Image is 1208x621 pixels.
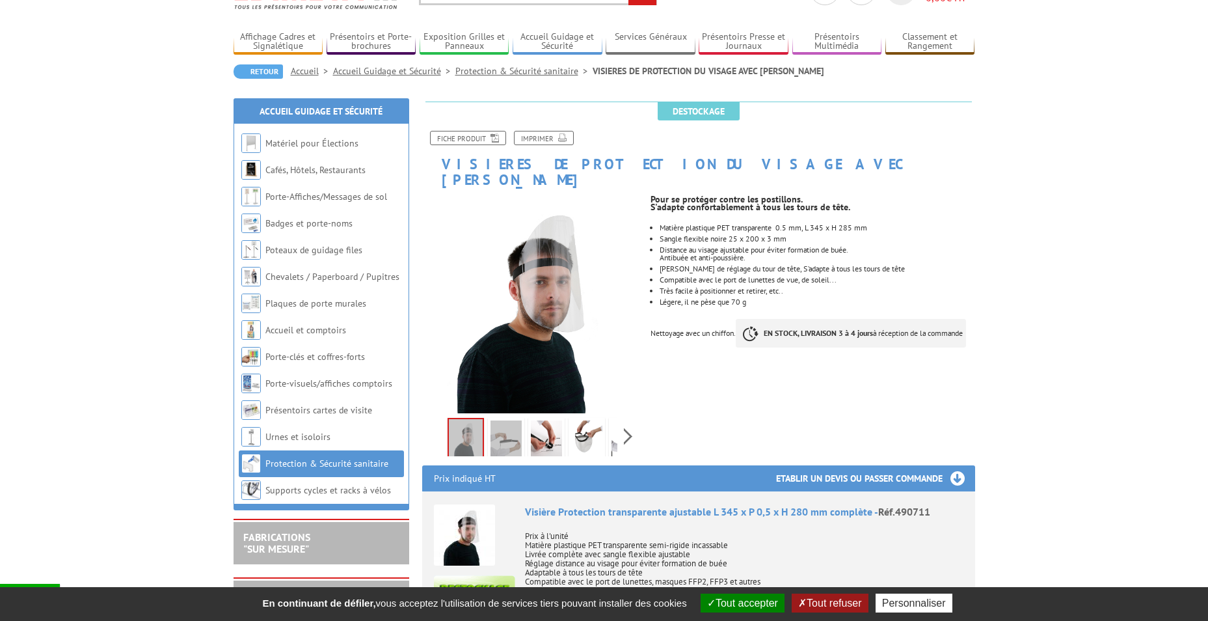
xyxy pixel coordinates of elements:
img: Chevalets / Paperboard / Pupitres [241,267,261,286]
a: Porte-clés et coffres-forts [265,351,365,363]
span: Destockage [658,102,740,120]
img: Porte-clés et coffres-forts [241,347,261,366]
a: Accueil et comptoirs [265,324,346,336]
img: visieres_de_protection_490711_04.jpg [571,421,602,461]
p: Prix indiqué HT [434,465,496,491]
a: Accueil Guidage et Sécurité [513,31,602,53]
img: Présentoirs cartes de visite [241,400,261,420]
li: Très facile à positionner et retirer, etc.. [660,287,974,295]
a: Présentoirs et Porte-brochures [327,31,416,53]
a: Protection & Sécurité sanitaire [455,65,593,77]
a: Affichage Cadres et Signalétique [234,31,323,53]
a: Protection & Sécurité sanitaire [265,458,388,469]
a: Cafés, Hôtels, Restaurants [265,164,366,176]
a: Porte-Affiches/Messages de sol [265,191,387,202]
p: Sangle flexible noire 25 x 200 x 3 mm [660,235,974,243]
p: Matière plastique PET transparente 0.5 mm, L 345 x H 285 mm [660,224,974,232]
img: Accueil et comptoirs [241,320,261,340]
img: Cafés, Hôtels, Restaurants [241,160,261,180]
a: Retour [234,64,283,79]
a: Porte-visuels/affiches comptoirs [265,378,392,389]
img: Protection & Sécurité sanitaire [241,454,261,473]
p: Pour se protéger contre les postillons. [651,195,974,203]
li: VISIERES DE PROTECTION DU VISAGE AVEC [PERSON_NAME] [593,64,824,77]
button: Tout accepter [701,594,785,613]
div: Nettoyage avec un chiffon. [651,187,984,361]
img: visieres_de_protection_490711_07.jpg [531,421,562,461]
img: Matériel pour Élections [241,133,261,153]
img: Plaques de porte murales [241,294,261,313]
a: Fiche produit [430,131,506,145]
a: Présentoirs cartes de visite [265,404,372,416]
a: Badges et porte-noms [265,217,353,229]
img: visieres_de_protection_490711.jpg [449,419,483,460]
a: Présentoirs Presse et Journaux [699,31,788,53]
p: S'adapte confortablement à tous les tours de tête. [651,203,974,211]
img: Visière Protection transparente ajustable L 345 x P 0,5 x H 280 mm complète [434,504,495,566]
a: Classement et Rangement [885,31,975,53]
p: Prix à l'unité Matière plastique PET transparente semi-rigide incassable Livrée complète avec san... [525,523,963,586]
a: Accueil Guidage et Sécurité [260,105,383,117]
a: Exposition Grilles et Panneaux [420,31,509,53]
img: Supports cycles et racks à vélos [241,480,261,500]
img: Badges et porte-noms [241,214,261,233]
img: Porte-Affiches/Messages de sol [241,187,261,206]
img: destockage [434,575,515,601]
a: FABRICATIONS"Sur Mesure" [243,531,310,555]
h3: Etablir un devis ou passer commande [776,465,975,491]
li: Compatible avec le port de lunettes de vue, de soleil... [660,276,974,284]
a: Matériel pour Élections [265,137,358,149]
a: Imprimer [514,131,574,145]
a: Supports cycles et racks à vélos [265,484,391,496]
a: Présentoirs Multimédia [792,31,882,53]
img: visieres_de_protection_490711_05.jpg [611,421,643,461]
strong: EN STOCK, LIVRAISON 3 à 4 jours [764,328,873,338]
p: à réception de la commande [736,319,966,348]
strong: En continuant de défiler, [262,598,375,609]
a: Services Généraux [606,31,695,53]
img: Porte-visuels/affiches comptoirs [241,374,261,393]
button: Personnaliser (fenêtre modale) [876,594,952,613]
p: Distance au visage ajustable pour éviter formation de buée. [660,246,974,254]
a: Poteaux de guidage files [265,244,362,256]
a: Accueil [291,65,333,77]
img: Urnes et isoloirs [241,427,261,447]
img: Poteaux de guidage files [241,240,261,260]
div: Visière Protection transparente ajustable L 345 x P 0,5 x H 280 mm complète - [525,504,963,519]
a: Accueil Guidage et Sécurité [333,65,455,77]
span: vous acceptez l'utilisation de services tiers pouvant installer des cookies [256,598,693,609]
p: Antibuée et anti-poussière. [660,254,974,262]
a: Plaques de porte murales [265,297,366,309]
img: visieres_de_protection_490711_03.jpg [490,421,522,461]
p: Légere, il ne pèse que 70 g [660,298,974,306]
button: Tout refuser [792,594,868,613]
img: visieres_de_protection_490711.jpg [422,194,641,413]
p: [PERSON_NAME] de réglage du tour de tête, S’adapte à tous les tours de tête [660,265,974,273]
a: Urnes et isoloirs [265,431,330,443]
span: Next [622,426,634,447]
span: Réf.490711 [878,505,930,518]
a: Chevalets / Paperboard / Pupitres [265,271,399,283]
